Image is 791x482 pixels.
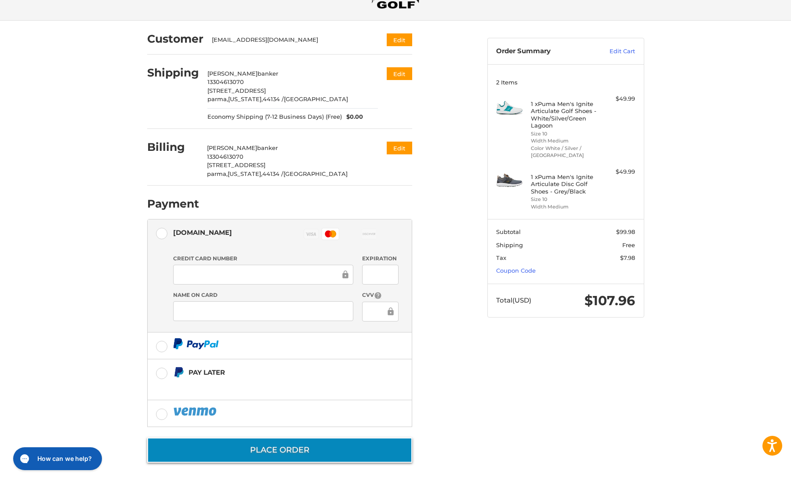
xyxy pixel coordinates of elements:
[620,254,635,261] span: $7.98
[173,367,184,378] img: Pay Later icon
[387,67,412,80] button: Edit
[207,170,228,177] span: parma,
[496,267,536,274] a: Coupon Code
[616,228,635,235] span: $99.98
[207,70,258,77] span: [PERSON_NAME]
[496,241,523,248] span: Shipping
[496,254,506,261] span: Tax
[284,95,348,102] span: [GEOGRAPHIC_DATA]
[147,197,199,211] h2: Payment
[283,170,348,177] span: [GEOGRAPHIC_DATA]
[531,196,598,203] li: Size 10
[189,365,357,380] div: Pay Later
[207,161,265,168] span: [STREET_ADDRESS]
[257,144,278,151] span: banker
[173,255,353,263] label: Credit Card Number
[207,78,244,85] span: 13304613070
[263,95,284,102] span: 44134 /
[342,113,363,121] span: $0.00
[531,203,598,211] li: Width Medium
[622,241,635,248] span: Free
[9,444,105,473] iframe: Gorgias live chat messenger
[262,170,283,177] span: 44134 /
[387,33,412,46] button: Edit
[362,291,399,299] label: CVV
[531,100,598,129] h4: 1 x Puma Men's Ignite Articulate Golf Shoes - White/Silver/Green Lagoon
[496,47,591,56] h3: Order Summary
[600,95,635,103] div: $49.99
[207,113,342,121] span: Economy Shipping (7-12 Business Days) (Free)
[496,79,635,86] h3: 2 Items
[362,255,399,263] label: Expiration
[147,438,412,463] button: Place Order
[531,137,598,145] li: Width Medium
[258,70,278,77] span: banker
[212,36,370,44] div: [EMAIL_ADDRESS][DOMAIN_NAME]
[147,32,203,46] h2: Customer
[173,382,357,389] iframe: PayPal Message 1
[173,291,353,299] label: Name on Card
[147,66,199,80] h2: Shipping
[531,145,598,159] li: Color White / Silver / [GEOGRAPHIC_DATA]
[496,296,531,304] span: Total (USD)
[207,153,243,160] span: 13304613070
[591,47,635,56] a: Edit Cart
[584,292,635,309] span: $107.96
[387,142,412,154] button: Edit
[496,228,521,235] span: Subtotal
[600,168,635,176] div: $49.99
[531,130,598,138] li: Size 10
[207,144,257,151] span: [PERSON_NAME]
[173,406,218,417] img: PayPal icon
[228,95,263,102] span: [US_STATE],
[173,338,219,349] img: PayPal icon
[207,87,266,94] span: [STREET_ADDRESS]
[147,140,199,154] h2: Billing
[531,173,598,195] h4: 1 x Puma Men's Ignite Articulate Disc Golf Shoes - Grey/Black
[173,225,232,240] div: [DOMAIN_NAME]
[207,95,228,102] span: parma,
[228,170,262,177] span: [US_STATE],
